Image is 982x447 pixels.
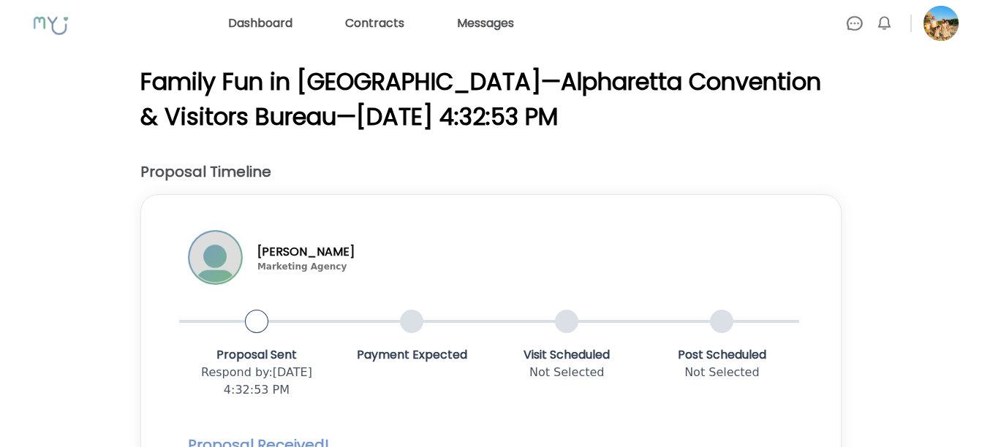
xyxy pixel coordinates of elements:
[179,364,334,399] p: Respond by : [DATE] 4:32:53 PM
[257,261,355,272] p: Marketing Agency
[644,364,799,381] p: Not Selected
[489,346,644,364] p: Visit Scheduled
[451,12,520,35] a: Messages
[140,161,842,183] h2: Proposal Timeline
[140,64,842,134] p: Family Fun in [GEOGRAPHIC_DATA] — Alpharetta Convention & Visitors Bureau — [DATE] 4:32:53 PM
[222,12,298,35] a: Dashboard
[924,6,959,41] img: Profile
[257,243,355,261] p: [PERSON_NAME]
[179,346,334,364] p: Proposal Sent
[875,15,893,32] img: Bell
[846,15,864,32] img: Chat
[334,346,489,364] p: Payment Expected
[644,346,799,364] p: Post Scheduled
[189,232,241,283] img: Profile
[339,12,410,35] a: Contracts
[489,364,644,381] p: Not Selected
